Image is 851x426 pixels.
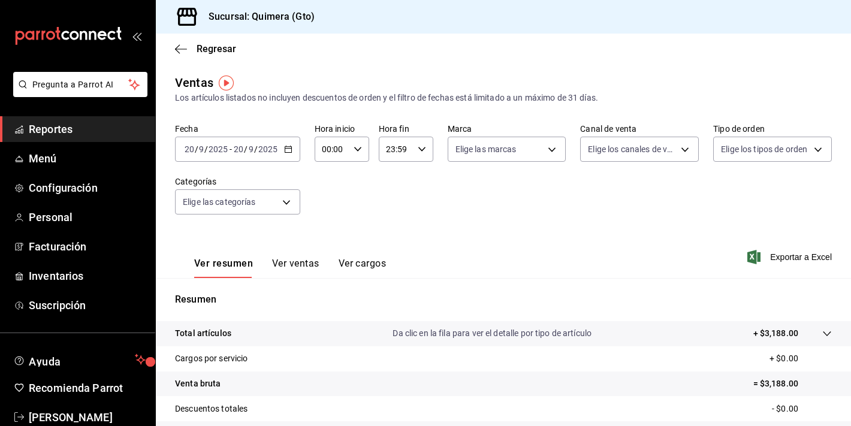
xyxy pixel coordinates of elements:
[248,144,254,154] input: --
[455,143,517,155] span: Elige las marcas
[244,144,248,154] span: /
[175,292,832,307] p: Resumen
[753,377,832,390] p: = $3,188.00
[393,327,592,340] p: Da clic en la fila para ver el detalle por tipo de artículo
[588,143,677,155] span: Elige los canales de venta
[713,125,832,133] label: Tipo de orden
[233,144,244,154] input: --
[175,74,213,92] div: Ventas
[175,43,236,55] button: Regresar
[32,78,129,91] span: Pregunta a Parrot AI
[29,380,146,396] span: Recomienda Parrot
[29,297,146,313] span: Suscripción
[175,327,231,340] p: Total artículos
[208,144,228,154] input: ----
[132,31,141,41] button: open_drawer_menu
[721,143,807,155] span: Elige los tipos de orden
[258,144,278,154] input: ----
[175,352,248,365] p: Cargos por servicio
[272,258,319,278] button: Ver ventas
[219,75,234,90] img: Tooltip marker
[194,258,253,278] button: Ver resumen
[13,72,147,97] button: Pregunta a Parrot AI
[254,144,258,154] span: /
[184,144,195,154] input: --
[175,403,248,415] p: Descuentos totales
[29,180,146,196] span: Configuración
[29,238,146,255] span: Facturación
[29,150,146,167] span: Menú
[753,327,798,340] p: + $3,188.00
[183,196,256,208] span: Elige las categorías
[339,258,387,278] button: Ver cargos
[772,403,832,415] p: - $0.00
[194,258,386,278] div: navigation tabs
[29,209,146,225] span: Personal
[175,377,221,390] p: Venta bruta
[379,125,433,133] label: Hora fin
[195,144,198,154] span: /
[175,177,300,186] label: Categorías
[315,125,369,133] label: Hora inicio
[175,125,300,133] label: Fecha
[580,125,699,133] label: Canal de venta
[198,144,204,154] input: --
[29,352,130,367] span: Ayuda
[769,352,832,365] p: + $0.00
[750,250,832,264] button: Exportar a Excel
[29,268,146,284] span: Inventarios
[29,121,146,137] span: Reportes
[199,10,315,24] h3: Sucursal: Quimera (Gto)
[448,125,566,133] label: Marca
[175,92,832,104] div: Los artículos listados no incluyen descuentos de orden y el filtro de fechas está limitado a un m...
[197,43,236,55] span: Regresar
[204,144,208,154] span: /
[8,87,147,99] a: Pregunta a Parrot AI
[230,144,232,154] span: -
[29,409,146,425] span: [PERSON_NAME]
